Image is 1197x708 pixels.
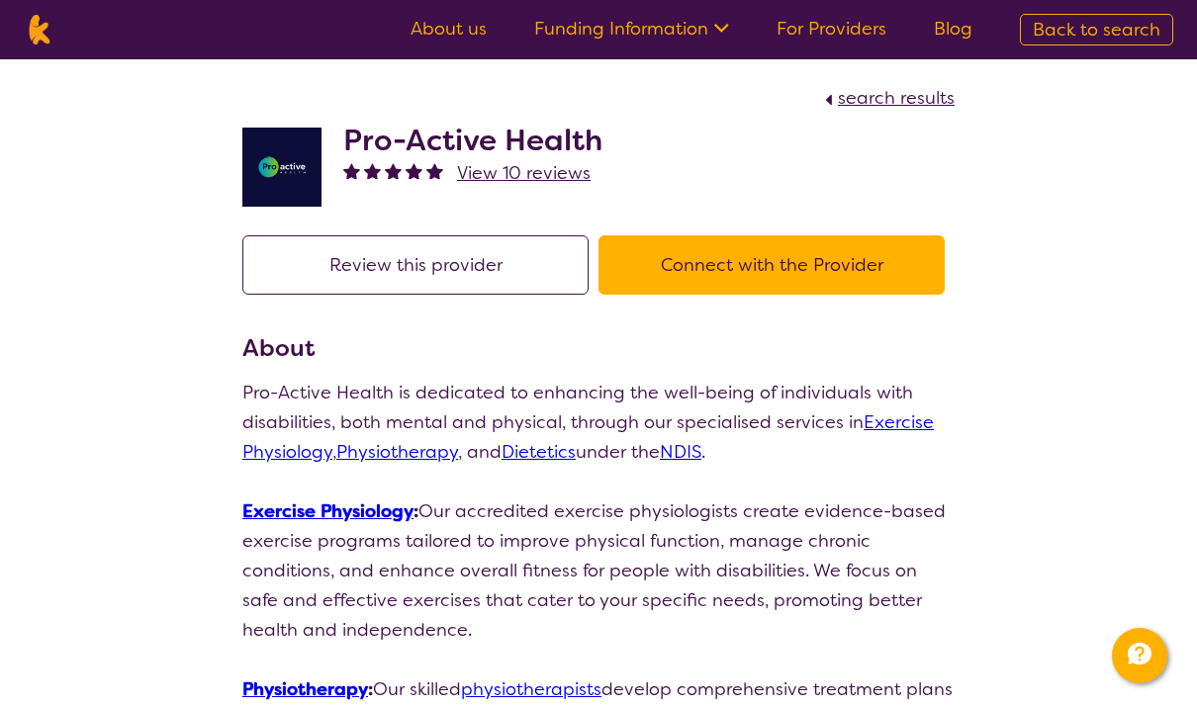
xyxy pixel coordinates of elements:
[660,440,701,464] a: NDIS
[364,162,381,179] img: fullstar
[838,86,955,110] span: search results
[242,330,955,366] h3: About
[242,235,589,295] button: Review this provider
[242,496,955,645] p: Our accredited exercise physiologists create evidence-based exercise programs tailored to improve...
[934,17,972,41] a: Blog
[820,86,955,110] a: search results
[534,17,729,41] a: Funding Information
[242,677,373,701] strong: :
[777,17,886,41] a: For Providers
[426,162,443,179] img: fullstar
[343,162,360,179] img: fullstar
[598,235,945,295] button: Connect with the Provider
[1112,628,1167,683] button: Channel Menu
[242,677,368,701] a: Physiotherapy
[385,162,402,179] img: fullstar
[457,158,591,188] a: View 10 reviews
[343,123,602,158] h2: Pro-Active Health
[24,15,54,44] img: Karista logo
[1033,18,1160,42] span: Back to search
[461,677,601,701] a: physiotherapists
[598,253,955,277] a: Connect with the Provider
[242,128,322,207] img: jdgr5huzsaqxc1wfufya.png
[242,499,418,523] strong: :
[411,17,487,41] a: About us
[502,440,576,464] a: Dietetics
[336,440,458,464] a: Physiotherapy
[242,253,598,277] a: Review this provider
[457,161,591,185] span: View 10 reviews
[406,162,422,179] img: fullstar
[242,378,955,467] p: Pro-Active Health is dedicated to enhancing the well-being of individuals with disabilities, both...
[1020,14,1173,45] a: Back to search
[242,499,414,523] a: Exercise Physiology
